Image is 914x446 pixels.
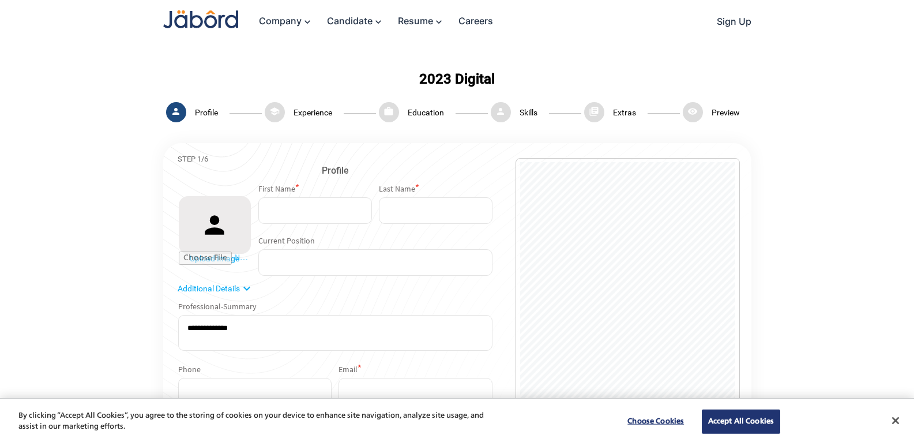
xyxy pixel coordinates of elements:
[18,410,503,433] p: By clicking “Accept All Cookies”, you agree to the storing of cookies on your device to enhance s...
[702,410,780,434] button: Accept All Cookies
[166,102,186,122] mat-icon: person
[175,282,497,295] div: Additional Details
[302,16,315,28] mat-icon: keyboard_arrow_down
[373,16,386,28] mat-icon: keyboard_arrow_down
[315,9,386,34] a: Candidate
[163,71,751,87] div: 2023 Digital
[584,102,604,122] mat-icon: library_books
[705,10,751,33] a: Sign Up
[433,16,447,28] mat-icon: keyboard_arrow_down
[240,282,254,295] mat-icon: expand_more
[613,108,636,117] span: Extras
[294,108,332,117] span: Experience
[175,163,497,178] div: Profile
[379,183,492,197] div: Last Name
[163,10,238,28] img: Jabord
[386,9,447,34] a: Resume
[195,108,218,117] span: Profile
[178,301,493,315] div: Professional-Summary
[247,9,315,34] a: Company
[491,102,511,122] mat-icon: person
[179,254,251,263] div: Upload Image
[712,108,740,117] span: Preview
[178,364,332,378] div: Phone
[379,102,399,122] mat-icon: work
[265,102,285,122] mat-icon: school
[683,102,703,122] mat-icon: visibility
[447,9,493,33] a: Careers
[883,408,908,433] button: Close
[179,196,251,254] mat-icon: person
[258,235,492,249] div: Current Position
[520,108,537,117] span: Skills
[408,108,444,117] span: Education
[620,410,692,433] button: Choose Cookies
[175,155,497,163] div: STEP 1/6
[258,183,372,197] div: First Name
[338,364,492,378] div: Email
